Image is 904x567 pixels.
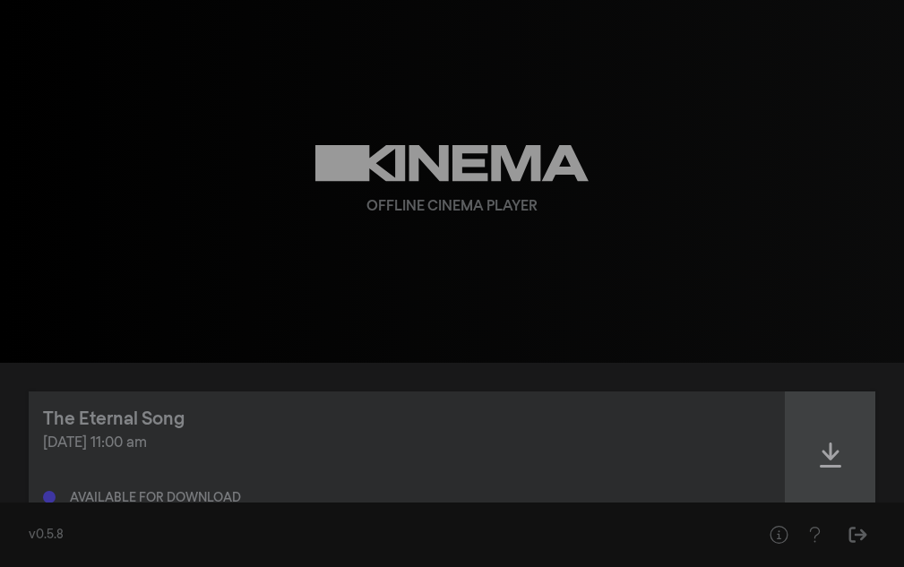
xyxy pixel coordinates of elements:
[29,526,725,545] div: v0.5.8
[70,492,241,504] div: Available for download
[839,517,875,553] button: Sign Out
[366,196,538,218] div: Offline Cinema Player
[796,517,832,553] button: Help
[761,517,796,553] button: Help
[43,406,185,433] div: The Eternal Song
[43,433,771,454] div: [DATE] 11:00 am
